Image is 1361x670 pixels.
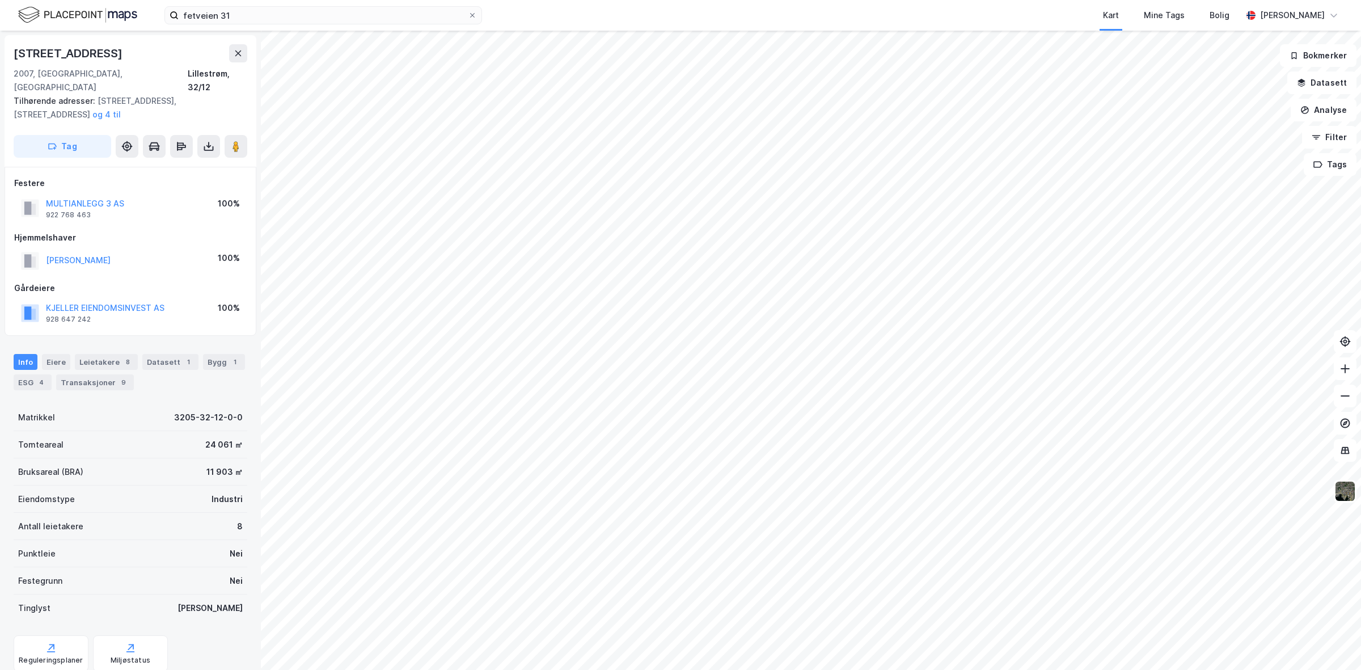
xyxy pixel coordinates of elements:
div: Bruksareal (BRA) [18,465,83,479]
div: Gårdeiere [14,281,247,295]
div: Bygg [203,354,245,370]
div: Bolig [1210,9,1229,22]
img: logo.f888ab2527a4732fd821a326f86c7f29.svg [18,5,137,25]
div: 100% [218,251,240,265]
img: 9k= [1334,481,1356,502]
div: 9 [118,377,129,388]
div: 3205-32-12-0-0 [174,411,243,424]
div: Antall leietakere [18,520,83,533]
div: 24 061 ㎡ [205,438,243,452]
iframe: Chat Widget [1304,616,1361,670]
input: Søk på adresse, matrikkel, gårdeiere, leietakere eller personer [179,7,468,24]
div: 928 647 242 [46,315,91,324]
div: Nei [230,547,243,561]
div: 100% [218,301,240,315]
button: Analyse [1291,99,1356,121]
div: 4 [36,377,47,388]
div: Hjemmelshaver [14,231,247,245]
div: Miljøstatus [111,656,150,665]
div: Leietakere [75,354,138,370]
div: [STREET_ADDRESS], [STREET_ADDRESS] [14,94,238,121]
div: Industri [212,492,243,506]
div: Tinglyst [18,601,50,615]
div: Matrikkel [18,411,55,424]
div: Eiendomstype [18,492,75,506]
div: Transaksjoner [56,374,134,390]
div: Nei [230,574,243,588]
div: 11 903 ㎡ [206,465,243,479]
button: Bokmerker [1280,44,1356,67]
div: Datasett [142,354,198,370]
div: Kontrollprogram for chat [1304,616,1361,670]
div: Mine Tags [1144,9,1185,22]
button: Filter [1302,126,1356,149]
div: 922 768 463 [46,210,91,220]
div: [PERSON_NAME] [1260,9,1325,22]
div: Reguleringsplaner [19,656,83,665]
button: Tag [14,135,111,158]
div: [PERSON_NAME] [177,601,243,615]
div: Eiere [42,354,70,370]
div: Festegrunn [18,574,62,588]
span: Tilhørende adresser: [14,96,98,106]
div: Tomteareal [18,438,64,452]
div: [STREET_ADDRESS] [14,44,125,62]
div: Lillestrøm, 32/12 [188,67,247,94]
button: Datasett [1287,71,1356,94]
div: Kart [1103,9,1119,22]
div: 100% [218,197,240,210]
div: 8 [122,356,133,368]
div: ESG [14,374,52,390]
button: Tags [1304,153,1356,176]
div: 1 [183,356,194,368]
div: 8 [237,520,243,533]
div: 1 [229,356,240,368]
div: 2007, [GEOGRAPHIC_DATA], [GEOGRAPHIC_DATA] [14,67,188,94]
div: Info [14,354,37,370]
div: Festere [14,176,247,190]
div: Punktleie [18,547,56,561]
